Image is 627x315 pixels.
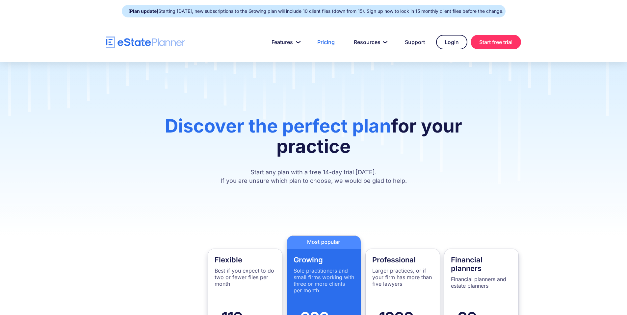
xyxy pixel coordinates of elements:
span: Discover the perfect plan [165,115,391,137]
p: Sole practitioners and small firms working with three or more clients per month [294,267,354,294]
a: Start free trial [471,35,521,49]
p: Start any plan with a free 14-day trial [DATE]. If you are unsure which plan to choose, we would ... [135,168,492,185]
h4: Professional [372,255,433,264]
a: Login [436,35,467,49]
h4: Growing [294,255,354,264]
h1: for your practice [135,116,492,163]
a: home [106,36,185,48]
p: Larger practices, or if your firm has more than five lawyers [372,267,433,287]
a: Pricing [309,36,343,49]
a: Resources [346,36,394,49]
div: Starting [DATE], new subscriptions to the Growing plan will include 10 client files (down from 15... [128,7,504,16]
a: Features [264,36,306,49]
p: Financial planners and estate planners [451,276,512,289]
p: Best if you expect to do two or fewer files per month [215,267,275,287]
a: Support [397,36,433,49]
h4: Financial planners [451,255,512,273]
h4: Flexible [215,255,275,264]
strong: [Plan update] [128,8,158,14]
